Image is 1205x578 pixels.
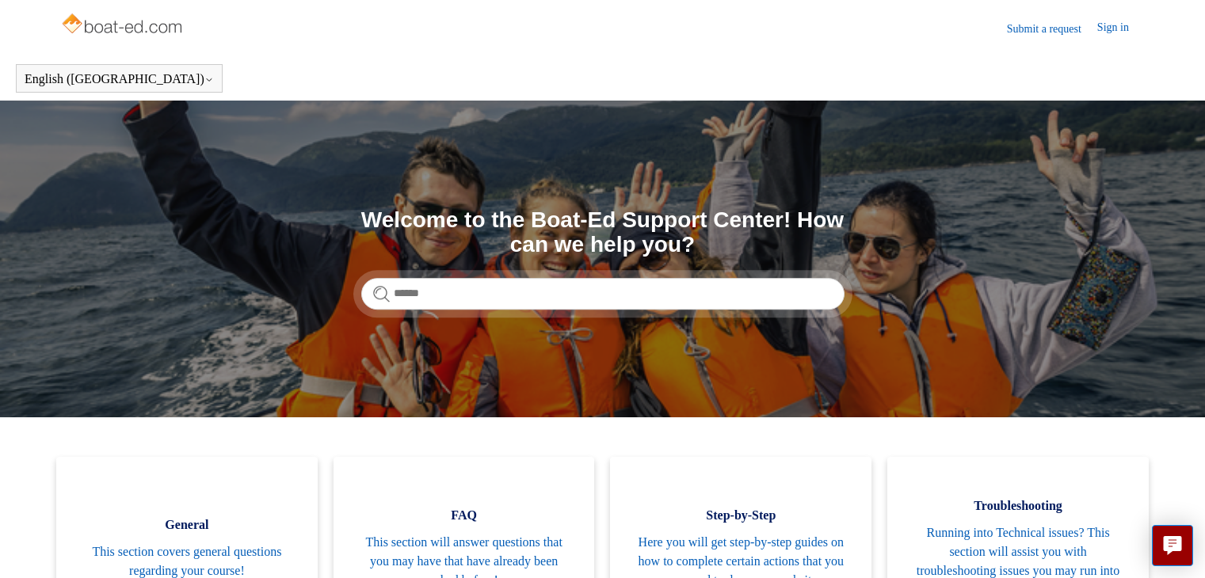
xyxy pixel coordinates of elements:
button: English ([GEOGRAPHIC_DATA]) [25,72,214,86]
span: FAQ [357,506,571,525]
span: General [80,515,294,534]
a: Sign in [1097,19,1145,38]
h1: Welcome to the Boat-Ed Support Center! How can we help you? [361,208,845,257]
button: Live chat [1152,525,1193,566]
input: Search [361,278,845,310]
a: Submit a request [1007,21,1097,37]
img: Boat-Ed Help Center home page [60,10,186,41]
span: Troubleshooting [911,496,1125,515]
span: Step-by-Step [634,506,848,525]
